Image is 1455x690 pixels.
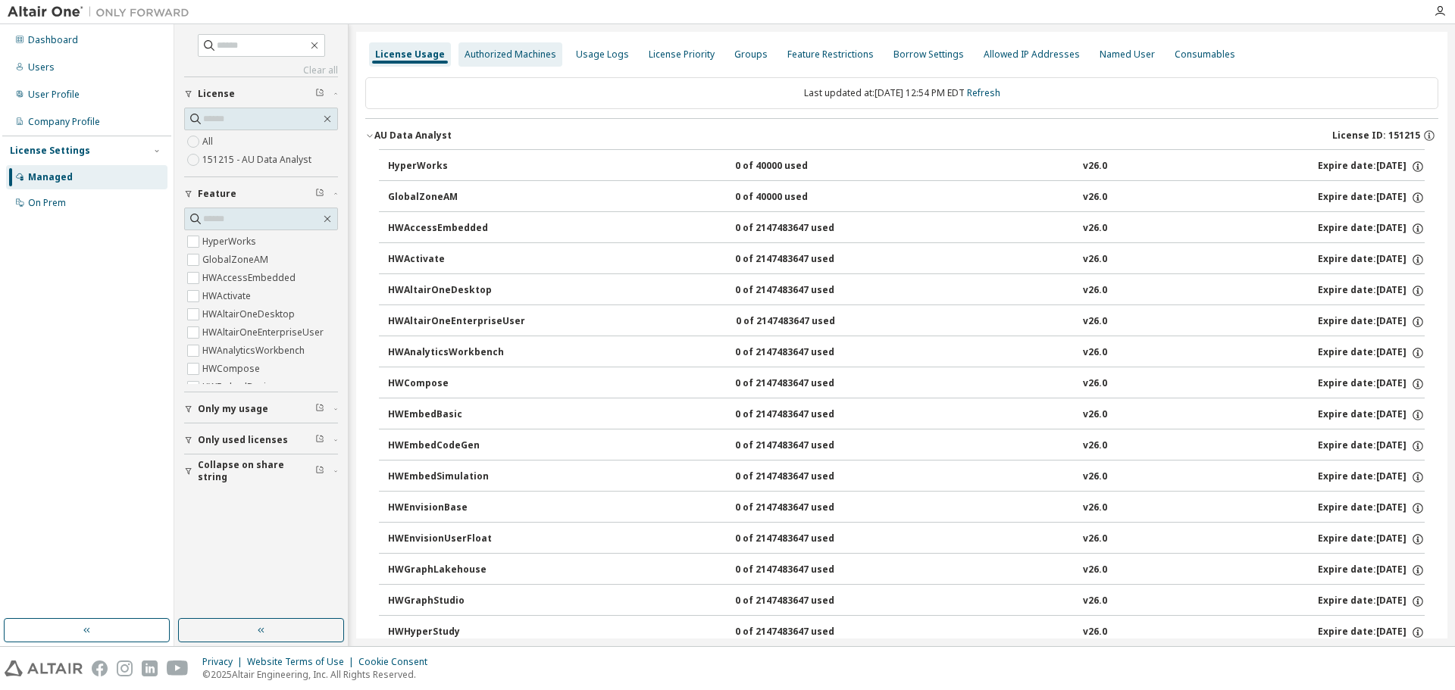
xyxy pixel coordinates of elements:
div: HyperWorks [388,160,524,173]
div: License Settings [10,145,90,157]
div: Expire date: [DATE] [1318,284,1425,298]
div: Allowed IP Addresses [984,48,1080,61]
div: Company Profile [28,116,100,128]
img: altair_logo.svg [5,660,83,676]
span: License ID: 151215 [1332,130,1420,142]
div: v26.0 [1083,501,1107,515]
button: HWEnvisionUserFloat0 of 2147483647 usedv26.0Expire date:[DATE] [388,523,1425,556]
div: v26.0 [1083,595,1107,608]
div: v26.0 [1083,564,1107,577]
span: License [198,88,235,100]
button: HWAltairOneDesktop0 of 2147483647 usedv26.0Expire date:[DATE] [388,274,1425,308]
label: 151215 - AU Data Analyst [202,151,314,169]
button: HWGraphLakehouse0 of 2147483647 usedv26.0Expire date:[DATE] [388,554,1425,587]
img: linkedin.svg [142,660,158,676]
div: HWAltairOneDesktop [388,284,524,298]
label: GlobalZoneAM [202,251,271,269]
button: HWAltairOneEnterpriseUser0 of 2147483647 usedv26.0Expire date:[DATE] [388,305,1425,339]
span: Clear filter [315,403,324,415]
label: HWAltairOneEnterpriseUser [202,323,327,342]
div: 0 of 2147483647 used [736,315,872,329]
div: Dashboard [28,34,78,46]
div: HWHyperStudy [388,626,524,639]
div: v26.0 [1083,408,1107,422]
div: HWEmbedBasic [388,408,524,422]
span: Only my usage [198,403,268,415]
div: User Profile [28,89,80,101]
div: Authorized Machines [465,48,556,61]
div: v26.0 [1083,253,1107,267]
div: 0 of 2147483647 used [735,532,871,546]
span: Clear filter [315,188,324,200]
div: On Prem [28,197,66,209]
span: Collapse on share string [198,459,315,483]
div: HWEmbedCodeGen [388,439,524,453]
div: Expire date: [DATE] [1318,626,1425,639]
div: 0 of 2147483647 used [735,346,871,360]
button: HWCompose0 of 2147483647 usedv26.0Expire date:[DATE] [388,367,1425,401]
button: HWActivate0 of 2147483647 usedv26.0Expire date:[DATE] [388,243,1425,276]
div: License Priority [649,48,715,61]
div: Expire date: [DATE] [1318,501,1425,515]
div: HWAccessEmbedded [388,222,524,236]
span: Clear filter [315,88,324,100]
div: 0 of 2147483647 used [735,470,871,484]
div: AU Data Analyst [374,130,452,142]
div: 0 of 40000 used [735,191,871,205]
img: youtube.svg [167,660,189,676]
div: Consumables [1175,48,1235,61]
label: HWActivate [202,287,254,305]
div: v26.0 [1083,191,1107,205]
div: Expire date: [DATE] [1318,532,1425,546]
img: Altair One [8,5,197,20]
div: 0 of 2147483647 used [735,501,871,515]
div: 0 of 2147483647 used [735,439,871,453]
div: v26.0 [1083,160,1107,173]
div: 0 of 2147483647 used [735,284,871,298]
button: HWEnvisionBase0 of 2147483647 usedv26.0Expire date:[DATE] [388,492,1425,525]
div: HWAltairOneEnterpriseUser [388,315,525,329]
div: 0 of 2147483647 used [735,564,871,577]
button: License [184,77,338,111]
div: Expire date: [DATE] [1318,377,1425,391]
div: HWGraphStudio [388,595,524,608]
div: v26.0 [1083,470,1107,484]
div: Expire date: [DATE] [1318,315,1425,329]
div: v26.0 [1083,284,1107,298]
div: Expire date: [DATE] [1318,191,1425,205]
div: Expire date: [DATE] [1318,346,1425,360]
div: Feature Restrictions [787,48,874,61]
div: Last updated at: [DATE] 12:54 PM EDT [365,77,1438,109]
div: 0 of 2147483647 used [735,595,871,608]
label: HWAltairOneDesktop [202,305,298,323]
div: Usage Logs [576,48,629,61]
div: v26.0 [1083,222,1107,236]
img: facebook.svg [92,660,108,676]
img: instagram.svg [117,660,133,676]
div: Expire date: [DATE] [1318,470,1425,484]
div: Borrow Settings [893,48,964,61]
button: HWEmbedSimulation0 of 2147483647 usedv26.0Expire date:[DATE] [388,461,1425,494]
button: Only used licenses [184,423,338,457]
div: v26.0 [1083,315,1107,329]
label: HyperWorks [202,233,259,251]
div: Named User [1100,48,1155,61]
a: Clear all [184,64,338,76]
button: Collapse on share string [184,454,338,488]
label: HWEmbedBasic [202,378,274,396]
div: HWEmbedSimulation [388,470,524,484]
div: Expire date: [DATE] [1318,595,1425,608]
div: Expire date: [DATE] [1318,439,1425,453]
div: HWCompose [388,377,524,391]
div: v26.0 [1083,377,1107,391]
p: © 2025 Altair Engineering, Inc. All Rights Reserved. [202,668,436,681]
div: Website Terms of Use [247,656,358,668]
button: HWGraphStudio0 of 2147483647 usedv26.0Expire date:[DATE] [388,585,1425,618]
button: HWEmbedBasic0 of 2147483647 usedv26.0Expire date:[DATE] [388,398,1425,432]
span: Feature [198,188,236,200]
button: HyperWorks0 of 40000 usedv26.0Expire date:[DATE] [388,150,1425,183]
button: HWAccessEmbedded0 of 2147483647 usedv26.0Expire date:[DATE] [388,212,1425,245]
span: Clear filter [315,465,324,477]
div: Expire date: [DATE] [1318,160,1425,173]
div: License Usage [375,48,445,61]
